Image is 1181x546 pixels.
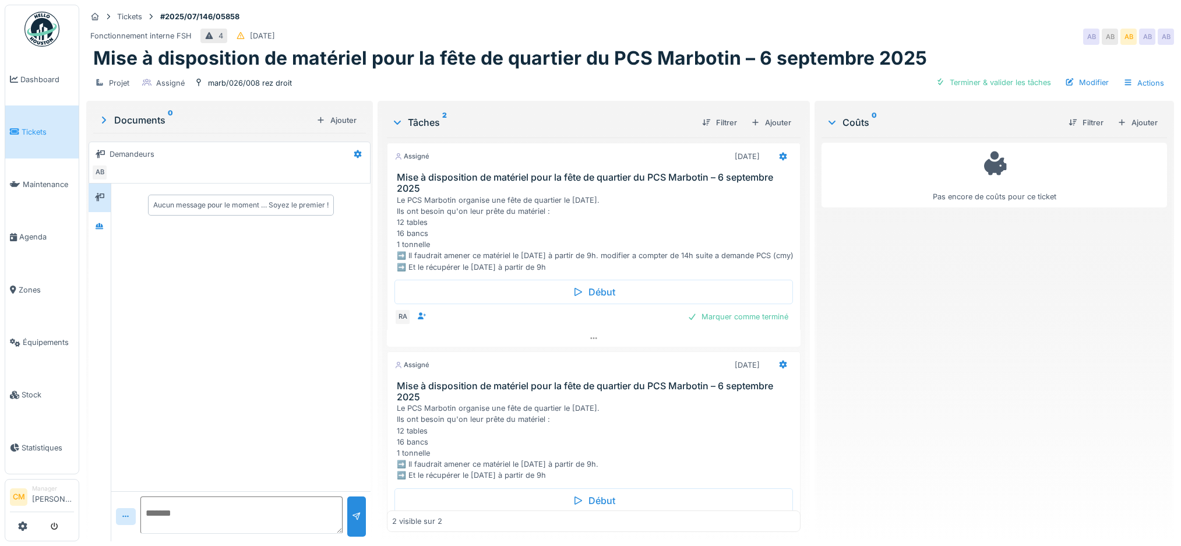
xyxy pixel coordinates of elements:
[1118,75,1169,91] div: Actions
[683,309,793,325] div: Marquer comme terminé
[5,421,79,474] a: Statistiques
[19,231,74,242] span: Agenda
[32,484,74,493] div: Manager
[218,30,223,41] div: 4
[1064,115,1108,131] div: Filtrer
[117,11,142,22] div: Tickets
[397,381,795,403] h3: Mise à disposition de matériel pour la fête de quartier du PCS Marbotin – 6 septembre 2025
[5,263,79,316] a: Zones
[250,30,275,41] div: [DATE]
[442,115,447,129] sup: 2
[156,78,185,89] div: Assigné
[156,11,244,22] strong: #2025/07/146/05858
[93,47,927,69] h1: Mise à disposition de matériel pour la fête de quartier du PCS Marbotin – 6 septembre 2025
[5,316,79,368] a: Équipements
[397,403,795,481] div: Le PCS Marbotin organise une fête de quartier le [DATE]. Ils ont besoin qu'on leur prête du matér...
[394,488,793,513] div: Début
[110,149,154,160] div: Demandeurs
[10,484,74,512] a: CM Manager[PERSON_NAME]
[5,211,79,263] a: Agenda
[1120,29,1137,45] div: AB
[392,516,442,527] div: 2 visible sur 2
[5,369,79,421] a: Stock
[5,105,79,158] a: Tickets
[98,113,312,127] div: Documents
[24,12,59,47] img: Badge_color-CXgf-gQk.svg
[22,442,74,453] span: Statistiques
[22,389,74,400] span: Stock
[22,126,74,138] span: Tickets
[20,74,74,85] span: Dashboard
[735,151,760,162] div: [DATE]
[397,172,795,194] h3: Mise à disposition de matériel pour la fête de quartier du PCS Marbotin – 6 septembre 2025
[312,112,361,128] div: Ajouter
[1083,29,1099,45] div: AB
[397,195,795,273] div: Le PCS Marbotin organise une fête de quartier le [DATE]. Ils ont besoin qu'on leur prête du matér...
[394,360,429,370] div: Assigné
[1060,75,1113,90] div: Modifier
[697,115,742,131] div: Filtrer
[23,179,74,190] span: Maintenance
[1158,29,1174,45] div: AB
[153,200,329,210] div: Aucun message pour le moment … Soyez le premier !
[735,360,760,371] div: [DATE]
[10,488,27,506] li: CM
[19,284,74,295] span: Zones
[394,309,411,325] div: RA
[5,158,79,211] a: Maintenance
[829,148,1159,202] div: Pas encore de coûts pour ce ticket
[91,164,108,181] div: AB
[1113,115,1162,131] div: Ajouter
[1102,29,1118,45] div: AB
[394,152,429,161] div: Assigné
[392,115,693,129] div: Tâches
[32,484,74,509] li: [PERSON_NAME]
[746,115,796,131] div: Ajouter
[23,337,74,348] span: Équipements
[109,78,129,89] div: Projet
[826,115,1059,129] div: Coûts
[168,113,173,127] sup: 0
[872,115,877,129] sup: 0
[931,75,1056,90] div: Terminer & valider les tâches
[394,280,793,304] div: Début
[5,53,79,105] a: Dashboard
[1139,29,1155,45] div: AB
[90,30,192,41] div: Fonctionnement interne FSH
[208,78,292,89] div: marb/026/008 rez droit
